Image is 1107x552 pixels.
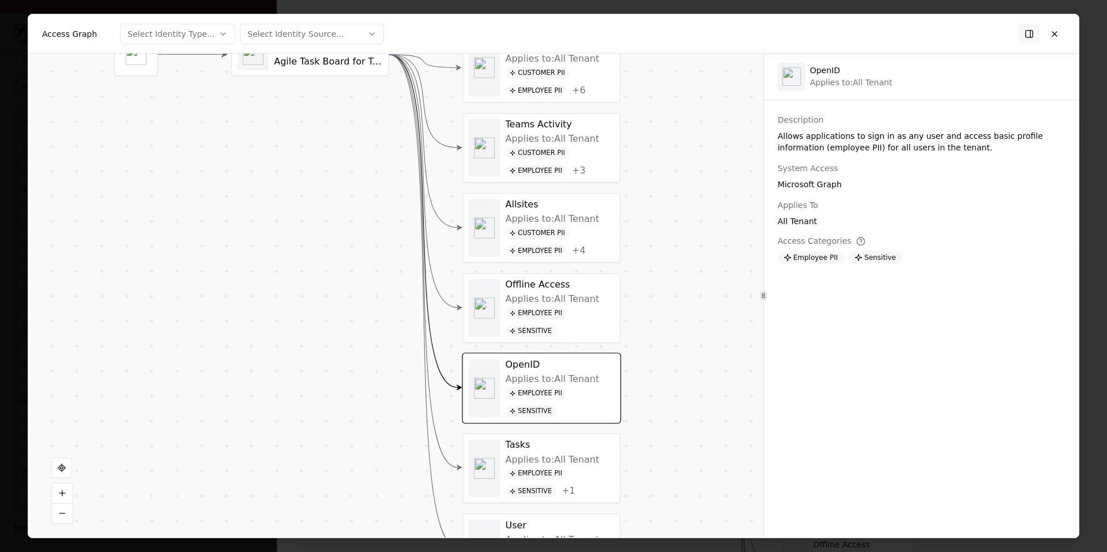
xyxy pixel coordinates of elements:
button: +1 [562,485,575,497]
button: +3 [572,165,586,176]
div: Select Identity Source... [247,28,344,39]
div: Employee PII [506,84,567,96]
div: Description [778,114,1065,126]
div: Allsites [506,199,615,210]
button: Select Identity Source... [240,23,384,44]
div: Employee PII [778,251,845,263]
div: + 6 [572,85,586,96]
div: Employee PII [506,245,567,257]
div: Applies to: All Tenant [506,53,600,65]
div: Allows applications to sign in as any user and access basic profile information (employee PII) fo... [778,130,1065,153]
div: Applies to: All Tenant [810,78,893,88]
div: Sensitive [849,251,902,263]
div: Customer PII [506,147,570,159]
div: Offline Access [506,279,615,290]
div: Microsoft Graph [778,179,1065,190]
div: Employee PII [506,165,567,177]
div: Applies to: All Tenant [506,213,600,225]
div: Sensitive [506,405,557,417]
div: Applies to: All Tenant [506,453,600,465]
div: + 3 [572,165,586,176]
img: entra [782,67,801,86]
button: Select Identity Type... [120,23,235,44]
div: Applies to: All Tenant [506,534,600,545]
div: + 4 [572,245,586,256]
div: All Tenant [778,215,1065,227]
div: Customer PII [506,227,570,239]
div: + 1 [562,485,575,497]
div: Access Graph [42,28,97,39]
div: System Access [778,162,1065,174]
button: +6 [572,85,586,96]
div: Employee PII [506,468,567,480]
button: +4 [572,245,586,256]
div: Employee PII [506,388,567,400]
div: Customer PII [506,67,570,79]
div: User [506,520,615,531]
div: Teams Activity [506,119,615,130]
div: Applies to: All Tenant [506,373,600,385]
div: OpenID [506,360,615,371]
div: Sensitive [506,325,557,337]
div: Tasks [506,440,615,451]
div: Employee PII [506,307,567,319]
div: Sensitive [506,485,557,497]
div: Applies to: All Tenant [506,293,600,305]
div: Applies To [778,199,1065,211]
div: Select Identity Type... [127,28,214,39]
div: OpenID [810,65,893,75]
div: Agile Task Board for Teams [274,56,383,67]
div: Applies to: All Tenant [506,133,600,145]
div: Access Categories [778,236,902,247]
